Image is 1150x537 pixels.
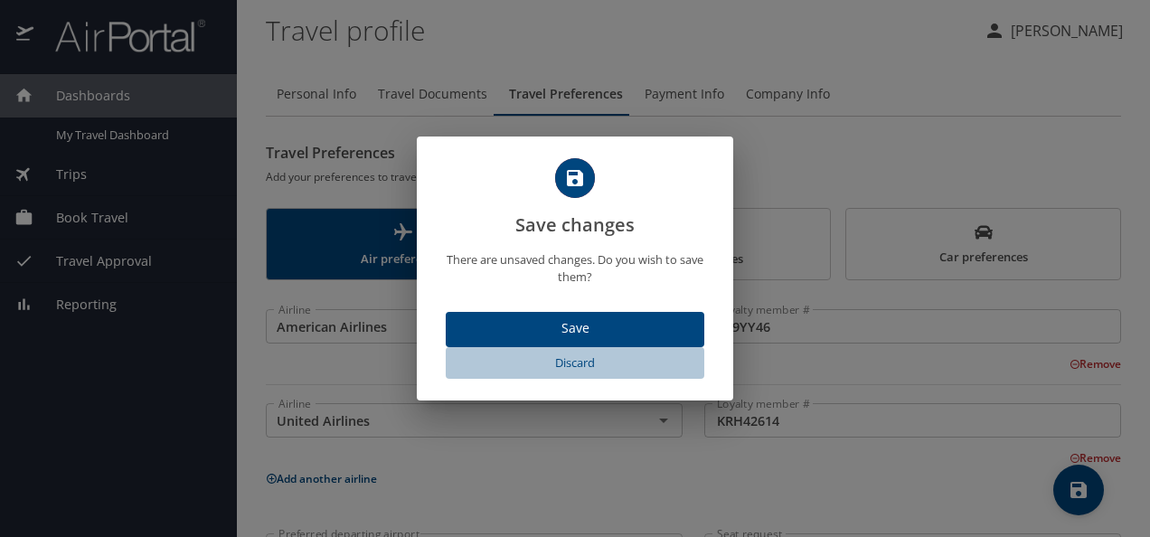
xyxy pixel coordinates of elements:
[453,353,697,373] span: Discard
[438,251,712,286] p: There are unsaved changes. Do you wish to save them?
[446,347,704,379] button: Discard
[460,317,690,340] span: Save
[438,158,712,240] h2: Save changes
[446,312,704,347] button: Save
